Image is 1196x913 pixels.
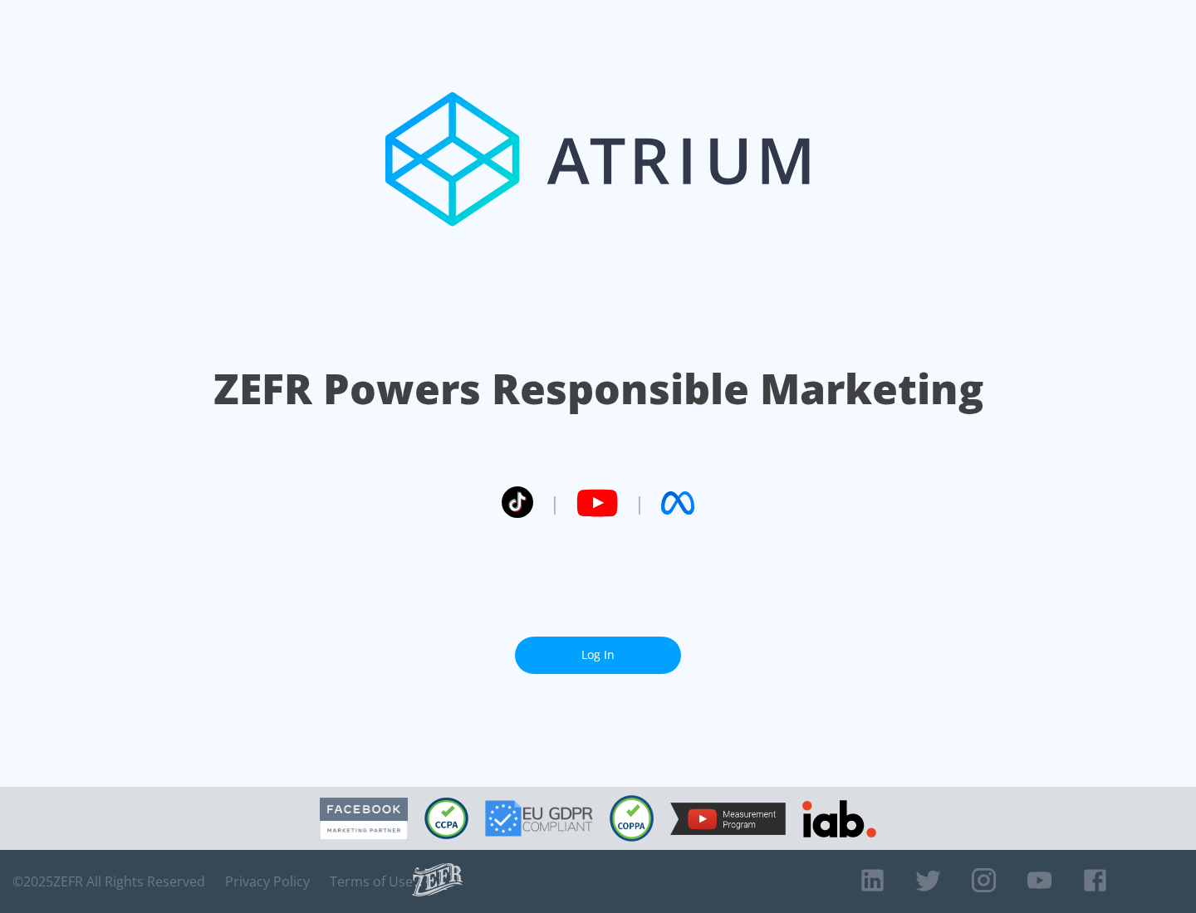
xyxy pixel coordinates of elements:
span: | [550,491,560,515]
img: IAB [802,800,876,837]
img: Facebook Marketing Partner [320,798,408,840]
span: | [635,491,645,515]
a: Log In [515,637,681,674]
img: GDPR Compliant [485,800,593,837]
a: Terms of Use [330,873,413,890]
img: YouTube Measurement Program [670,803,786,835]
img: COPPA Compliant [610,795,654,842]
a: Privacy Policy [225,873,310,890]
img: CCPA Compliant [424,798,468,839]
span: © 2025 ZEFR All Rights Reserved [12,873,205,890]
h1: ZEFR Powers Responsible Marketing [213,360,983,417]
